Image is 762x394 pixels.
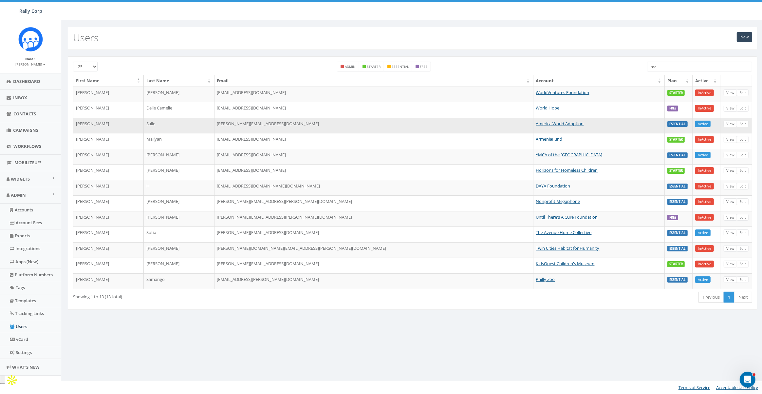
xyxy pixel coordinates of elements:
td: [PERSON_NAME][EMAIL_ADDRESS][PERSON_NAME][DOMAIN_NAME] [214,195,533,211]
a: KidsQuest Children's Museum [536,261,595,266]
a: View [724,198,737,205]
label: STARTER [667,137,685,143]
label: ESSENTIAL [667,121,688,127]
a: Edit [737,89,749,96]
span: Contacts [13,111,36,117]
a: Active [695,152,711,159]
label: STARTER [667,168,685,174]
td: [PERSON_NAME] [73,227,144,242]
a: View [724,121,737,128]
td: Sofia [144,227,214,242]
a: Edit [737,261,749,267]
a: Edit [737,198,749,205]
td: [PERSON_NAME] [73,87,144,102]
img: Icon_1.png [18,27,43,51]
label: ESSENTIAL [667,230,688,236]
td: [PERSON_NAME] [144,211,214,227]
small: [PERSON_NAME] [16,62,46,67]
span: MobilizeU™ [14,160,41,166]
a: Philly Zoo [536,276,555,282]
a: InActive [695,245,714,252]
td: [PERSON_NAME] [73,149,144,165]
a: WorldVentures Foundation [536,89,589,95]
span: Workflows [13,143,41,149]
th: Plan: activate to sort column ascending [665,75,693,87]
a: View [724,276,737,283]
a: InActive [695,214,714,221]
label: ESSENTIAL [667,246,688,252]
a: View [724,245,737,252]
a: Edit [737,121,749,128]
td: [PERSON_NAME][EMAIL_ADDRESS][DOMAIN_NAME] [214,258,533,273]
a: InActive [695,198,714,205]
td: [EMAIL_ADDRESS][DOMAIN_NAME] [214,164,533,180]
a: InActive [695,261,714,267]
td: [PERSON_NAME] [73,195,144,211]
td: [PERSON_NAME] [73,242,144,258]
a: InActive [695,167,714,174]
a: Edit [737,276,749,283]
small: essential [392,64,409,69]
a: View [724,105,737,112]
a: The Avenue Home Collective [536,229,592,235]
a: Active [695,276,711,283]
label: STARTER [667,261,685,267]
a: Edit [737,183,749,190]
td: H [144,180,214,196]
a: View [724,214,737,221]
label: FREE [667,215,678,221]
a: Acceptable Use Policy [716,384,758,390]
td: [PERSON_NAME][EMAIL_ADDRESS][DOMAIN_NAME] [214,227,533,242]
td: [PERSON_NAME] [73,102,144,118]
td: [PERSON_NAME] [144,258,214,273]
td: [PERSON_NAME] [73,133,144,149]
a: Edit [737,167,749,174]
a: Edit [737,136,749,143]
td: [EMAIL_ADDRESS][DOMAIN_NAME] [214,149,533,165]
a: YMCA of the [GEOGRAPHIC_DATA] [536,152,603,158]
small: Name [26,57,36,61]
td: [PERSON_NAME] [73,164,144,180]
a: Terms of Service [678,384,710,390]
th: Active: activate to sort column ascending [693,75,720,87]
label: ESSENTIAL [667,277,688,283]
a: Edit [737,229,749,236]
a: View [724,229,737,236]
a: View [724,261,737,267]
iframe: Intercom live chat [740,372,755,387]
td: [PERSON_NAME] [144,164,214,180]
td: [PERSON_NAME] [73,211,144,227]
td: [PERSON_NAME] [73,258,144,273]
td: [PERSON_NAME] [144,149,214,165]
a: Previous [698,292,724,303]
td: Delle Camelie [144,102,214,118]
span: Widgets [11,176,30,182]
span: What's New [12,364,40,370]
a: DAYA Foundation [536,183,570,189]
small: free [420,64,427,69]
a: InActive [695,183,714,190]
th: First Name: activate to sort column descending [73,75,144,87]
td: [PERSON_NAME] [73,273,144,289]
a: Next [734,292,752,303]
td: [EMAIL_ADDRESS][DOMAIN_NAME][DOMAIN_NAME] [214,180,533,196]
td: [PERSON_NAME] [144,87,214,102]
td: [PERSON_NAME][EMAIL_ADDRESS][PERSON_NAME][DOMAIN_NAME] [214,211,533,227]
td: Samango [144,273,214,289]
h2: Users [73,32,99,43]
td: [PERSON_NAME] [73,180,144,196]
td: [PERSON_NAME] [73,118,144,133]
a: Edit [737,152,749,159]
td: [EMAIL_ADDRESS][DOMAIN_NAME] [214,87,533,102]
label: ESSENTIAL [667,184,688,189]
a: [PERSON_NAME] [16,61,46,67]
a: Edit [737,105,749,112]
span: Inbox [13,95,27,101]
th: Last Name: activate to sort column ascending [144,75,214,87]
label: STARTER [667,90,685,96]
a: View [724,167,737,174]
label: FREE [667,106,678,111]
a: Horizons for Homeless Children [536,167,598,173]
td: Mailyan [144,133,214,149]
a: Nonprofit Megaphone [536,198,580,204]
